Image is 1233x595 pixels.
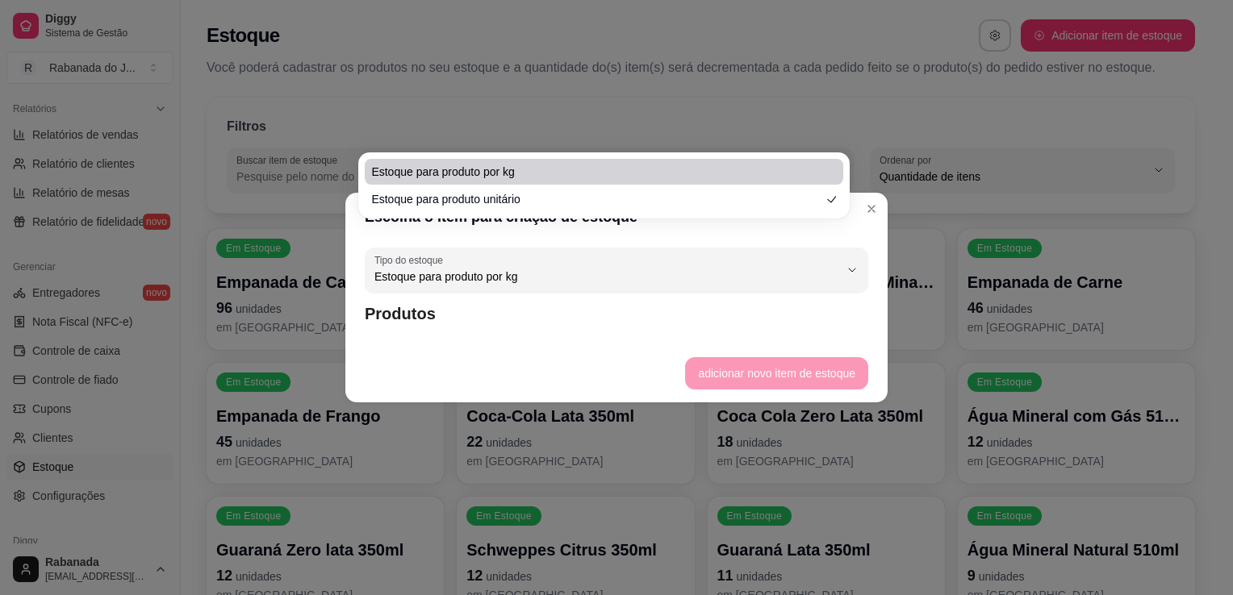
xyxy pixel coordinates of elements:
article: Produtos [365,302,868,325]
span: Estoque para produto por kg [371,164,821,180]
span: Estoque para produto por kg [374,268,839,285]
label: Tipo do estoque [374,253,449,267]
span: Estoque para produto unitário [371,191,821,207]
button: Close [859,196,884,222]
header: Escolha o item para criação de estoque [345,193,888,241]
